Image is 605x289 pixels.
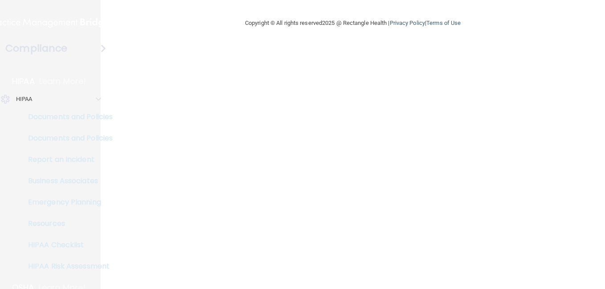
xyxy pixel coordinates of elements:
p: HIPAA [16,94,33,104]
p: Learn More! [39,76,86,87]
a: Privacy Policy [390,20,425,26]
p: Emergency Planning [6,198,127,207]
p: Documents and Policies [6,134,127,143]
p: HIPAA Checklist [6,241,127,249]
a: Terms of Use [426,20,461,26]
p: Documents and Policies [6,112,127,121]
h4: Compliance [5,42,67,55]
p: HIPAA Risk Assessment [6,262,127,271]
p: Report an Incident [6,155,127,164]
p: HIPAA [12,76,35,87]
div: Copyright © All rights reserved 2025 @ Rectangle Health | | [190,9,515,37]
p: Resources [6,219,127,228]
p: Business Associates [6,177,127,185]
